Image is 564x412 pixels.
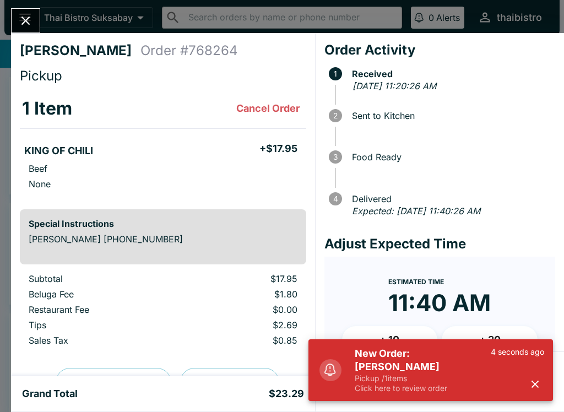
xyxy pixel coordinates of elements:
[352,205,480,216] em: Expected: [DATE] 11:40:26 AM
[29,319,176,330] p: Tips
[29,234,297,245] p: [PERSON_NAME] [PHONE_NUMBER]
[324,42,555,58] h4: Order Activity
[194,273,297,284] p: $17.95
[334,69,337,78] text: 1
[29,163,47,174] p: Beef
[346,111,555,121] span: Sent to Kitchen
[355,373,491,383] p: Pickup / 1 items
[194,289,297,300] p: $1.80
[194,319,297,330] p: $2.69
[29,273,176,284] p: Subtotal
[29,289,176,300] p: Beluga Fee
[352,80,436,91] em: [DATE] 11:20:26 AM
[355,347,491,373] h5: New Order: [PERSON_NAME]
[29,335,176,346] p: Sales Tax
[24,144,93,158] h5: KING OF CHILI
[342,326,438,354] button: + 10
[194,304,297,315] p: $0.00
[29,178,51,189] p: None
[12,9,40,32] button: Close
[346,194,555,204] span: Delivered
[20,273,306,350] table: orders table
[388,289,491,317] time: 11:40 AM
[442,326,538,354] button: + 20
[388,278,444,286] span: Estimated Time
[346,152,555,162] span: Food Ready
[269,387,304,400] h5: $23.29
[20,42,140,59] h4: [PERSON_NAME]
[20,68,62,84] span: Pickup
[333,153,338,161] text: 3
[194,335,297,346] p: $0.85
[180,368,279,397] button: Print Receipt
[491,347,544,357] p: 4 seconds ago
[324,236,555,252] h4: Adjust Expected Time
[259,142,297,155] h5: + $17.95
[333,111,338,120] text: 2
[56,368,171,397] button: Preview Receipt
[140,42,238,59] h4: Order # 768264
[29,218,297,229] h6: Special Instructions
[333,194,338,203] text: 4
[20,89,306,200] table: orders table
[22,97,72,120] h3: 1 Item
[232,97,304,120] button: Cancel Order
[346,69,555,79] span: Received
[22,387,78,400] h5: Grand Total
[355,383,491,393] p: Click here to review order
[29,304,176,315] p: Restaurant Fee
